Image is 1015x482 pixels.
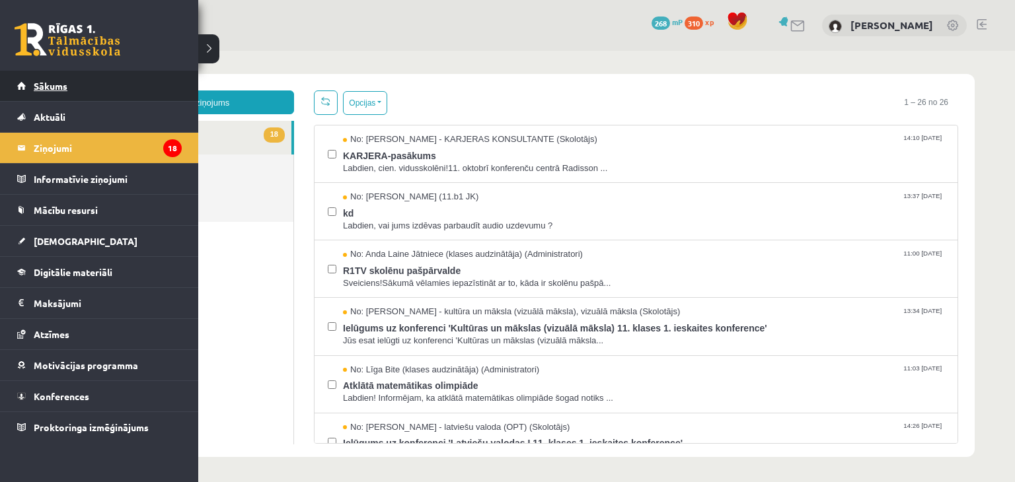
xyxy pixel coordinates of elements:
[290,210,891,226] span: R1TV skolēnu pašpārvalde
[290,313,891,354] a: No: Līga Bite (klases audzinātāja) (Administratori) 11:03 [DATE] Atklātā matemātikas olimpiāde La...
[848,370,891,380] span: 14:26 [DATE]
[34,288,182,318] legend: Maksājumi
[290,284,891,296] span: Jūs esat ielūgti uz konferenci 'Kultūras un mākslas (vizuālā māksla...
[40,70,239,104] a: 18Ienākošie
[34,266,112,278] span: Digitālie materiāli
[290,140,891,181] a: No: [PERSON_NAME] (11.b1 JK) 13:37 [DATE] kd Labdien, vai jums izdēvas parbaudīt audio uzdevumu ?
[290,370,517,383] span: No: [PERSON_NAME] - latviešu valoda (OPT) (Skolotājs)
[848,83,891,92] span: 14:10 [DATE]
[163,139,182,157] i: 18
[290,169,891,182] span: Labdien, vai jums izdēvas parbaudīt audio uzdevumu ?
[290,267,891,284] span: Ielūgums uz konferenci 'Kultūras un mākslas (vizuālā māksla) 11. klases 1. ieskaites konference'
[40,40,241,63] a: Jauns ziņojums
[290,83,891,123] a: No: [PERSON_NAME] - KARJERAS KONSULTANTE (Skolotājs) 14:10 [DATE] KARJERA-pasākums Labdien, cien....
[17,195,182,225] a: Mācību resursi
[290,341,891,354] span: Labdien! Informējam, ka atklātā matemātikas olimpiāde šogad notiks ...
[17,288,182,318] a: Maksājumi
[34,80,67,92] span: Sākums
[290,40,334,64] button: Opcijas
[705,17,714,27] span: xp
[290,382,891,399] span: Ielūgums uz konferenci 'Latviešu valodas I 11. klases 1. ieskaites konference'
[848,140,891,150] span: 13:37 [DATE]
[290,255,891,296] a: No: [PERSON_NAME] - kultūra un māksla (vizuālā māksla), vizuālā māksla (Skolotājs) 13:34 [DATE] I...
[841,40,905,63] span: 1 – 26 no 26
[34,328,69,340] span: Atzīmes
[34,359,138,371] span: Motivācijas programma
[672,17,683,27] span: mP
[848,313,891,323] span: 11:03 [DATE]
[290,197,530,210] span: No: Anda Laine Jātniece (klases audzinātāja) (Administratori)
[290,95,891,112] span: KARJERA-pasākums
[17,412,182,442] a: Proktoringa izmēģinājums
[290,153,891,169] span: kd
[290,313,486,326] span: No: Līga Bite (klases audzinātāja) (Administratori)
[17,226,182,256] a: [DEMOGRAPHIC_DATA]
[17,133,182,163] a: Ziņojumi18
[34,390,89,402] span: Konferences
[34,204,98,216] span: Mācību resursi
[290,112,891,124] span: Labdien, cien. vidusskolēni!11. oktobrī konferenču centrā Radisson ...
[850,18,933,32] a: [PERSON_NAME]
[848,197,891,207] span: 11:00 [DATE]
[40,137,241,171] a: Dzēstie
[17,350,182,380] a: Motivācijas programma
[290,197,891,238] a: No: Anda Laine Jātniece (klases audzinātāja) (Administratori) 11:00 [DATE] R1TV skolēnu pašpārval...
[685,17,703,30] span: 310
[829,20,842,33] img: Laura Deksne
[34,421,149,433] span: Proktoringa izmēģinājums
[15,23,120,56] a: Rīgas 1. Tālmācības vidusskola
[290,325,891,341] span: Atklātā matemātikas olimpiāde
[34,133,182,163] legend: Ziņojumi
[34,235,137,247] span: [DEMOGRAPHIC_DATA]
[17,71,182,101] a: Sākums
[17,381,182,411] a: Konferences
[848,255,891,265] span: 13:34 [DATE]
[40,104,241,137] a: Nosūtītie
[290,370,891,411] a: No: [PERSON_NAME] - latviešu valoda (OPT) (Skolotājs) 14:26 [DATE] Ielūgums uz konferenci 'Latvie...
[17,164,182,194] a: Informatīvie ziņojumi
[17,319,182,349] a: Atzīmes
[17,257,182,287] a: Digitālie materiāli
[211,77,232,92] span: 18
[290,226,891,239] span: Sveiciens!Sākumā vēlamies iepazīstināt ar to, kāda ir skolēnu pašpā...
[290,255,627,267] span: No: [PERSON_NAME] - kultūra un māksla (vizuālā māksla), vizuālā māksla (Skolotājs)
[652,17,670,30] span: 268
[290,83,545,95] span: No: [PERSON_NAME] - KARJERAS KONSULTANTE (Skolotājs)
[685,17,720,27] a: 310 xp
[34,164,182,194] legend: Informatīvie ziņojumi
[34,111,65,123] span: Aktuāli
[652,17,683,27] a: 268 mP
[290,140,426,153] span: No: [PERSON_NAME] (11.b1 JK)
[17,102,182,132] a: Aktuāli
